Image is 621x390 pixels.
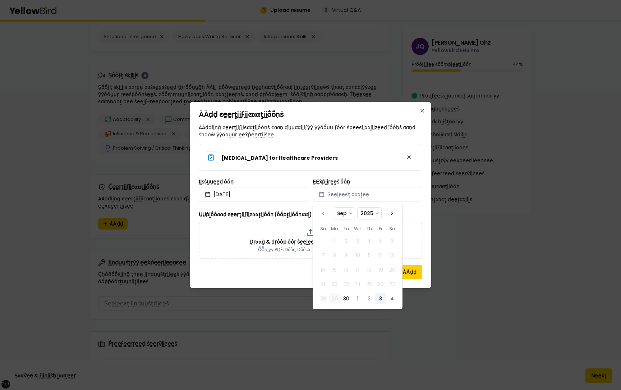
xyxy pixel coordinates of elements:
label: ḚḚẋṗḭḭṛḛḛṡ ṓṓṇ [313,179,350,184]
button: Friday, October 3rd, 2025 [375,293,386,304]
button: ÀÀḍḍ [397,265,422,279]
button: Saturday, October 4th, 2025 [386,293,398,304]
div: Ḍṛααḡ & ḍṛṓṓṗ ṓṓṛ ṡḛḛḽḛḛͼţ ϝḭḭḽḛḛ ţṓṓ ṵṵṗḽṓṓααḍṎṎṇḽẏẏ ṔḌḞ, Ḍṓṓͼ, Ḍṓṓͼẋ. 20 Ṁβ ṃααẋ ϝḭḭḽḛḛ ṡḭḭẓḛḛ. [199,222,422,259]
label: ḬḬṡṡṵṵḛḛḍ ṓṓṇ [199,179,234,184]
th: Monday [329,225,340,232]
button: [DATE] [199,187,308,201]
p: ÀÀḍḍḭḭṇḡ ͼḛḛṛţḭḭϝḭḭͼααţḭḭṓṓṇṡ ͼααṇ ʠṵṵααḽḭḭϝẏẏ ẏẏṓṓṵṵ ϝṓṓṛ ṡṗḛḛͼḭḭααḽḭḭẓḛḛḍ ĵṓṓḅṡ ααṇḍ ṡḥṓṓẁ ẏẏṓṓ... [199,124,422,138]
span: Ṣḛḛḽḛḛͼţ ḍααţḛḛ [327,191,369,198]
p: Ḍṛααḡ & ḍṛṓṓṗ ṓṓṛ ṡḛḛḽḛḛͼţ ϝḭḭḽḛḛ ţṓṓ ṵṵṗḽṓṓααḍ [249,238,372,245]
button: Wednesday, October 1st, 2025 [352,293,363,304]
button: Tuesday, September 30th, 2025 [340,293,352,304]
th: Saturday [386,225,398,232]
h2: ÀÀḍḍ ͼḛḛṛţḭḭϝḭḭͼααţḭḭṓṓṇṡ [199,111,422,118]
th: Wednesday [352,225,363,232]
h3: [MEDICAL_DATA] for Healthcare Providers [221,154,338,162]
button: Thursday, October 2nd, 2025 [363,293,375,304]
button: Go to the Previous Month [317,208,329,219]
th: Sunday [317,225,329,232]
th: Friday [375,225,386,232]
label: ṲṲṗḽṓṓααḍ ͼḛḛṛţḭḭϝḭḭͼααţḭḭṓṓṇ (ṓṓṗţḭḭṓṓṇααḽ) [199,211,312,218]
button: Ṣḛḛḽḛḛͼţ ḍααţḛḛ [313,187,422,201]
table: September 2025 [317,225,398,304]
th: Thursday [363,225,375,232]
th: Tuesday [340,225,352,232]
p: ṎṎṇḽẏẏ ṔḌḞ, Ḍṓṓͼ, Ḍṓṓͼẋ. 20 Ṁβ ṃααẋ ϝḭḭḽḛḛ ṡḭḭẓḛḛ. [258,247,363,253]
button: Go to the Next Month [386,208,398,219]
